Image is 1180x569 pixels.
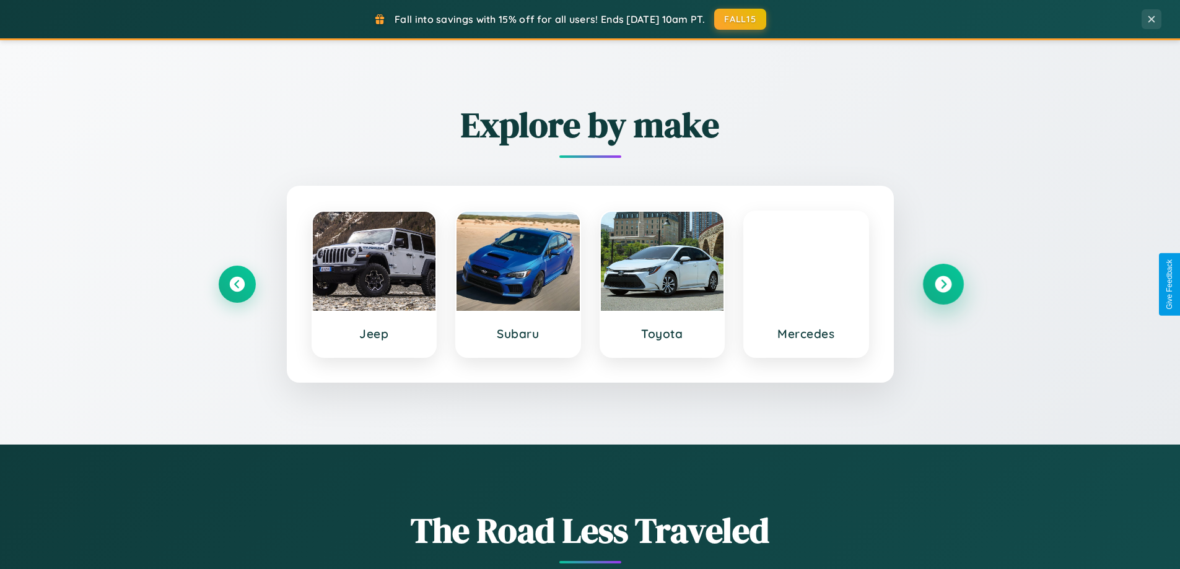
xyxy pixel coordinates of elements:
[757,326,855,341] h3: Mercedes
[1165,259,1174,310] div: Give Feedback
[219,506,962,554] h1: The Road Less Traveled
[613,326,712,341] h3: Toyota
[469,326,567,341] h3: Subaru
[325,326,424,341] h3: Jeep
[395,13,705,25] span: Fall into savings with 15% off for all users! Ends [DATE] 10am PT.
[219,101,962,149] h2: Explore by make
[714,9,766,30] button: FALL15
